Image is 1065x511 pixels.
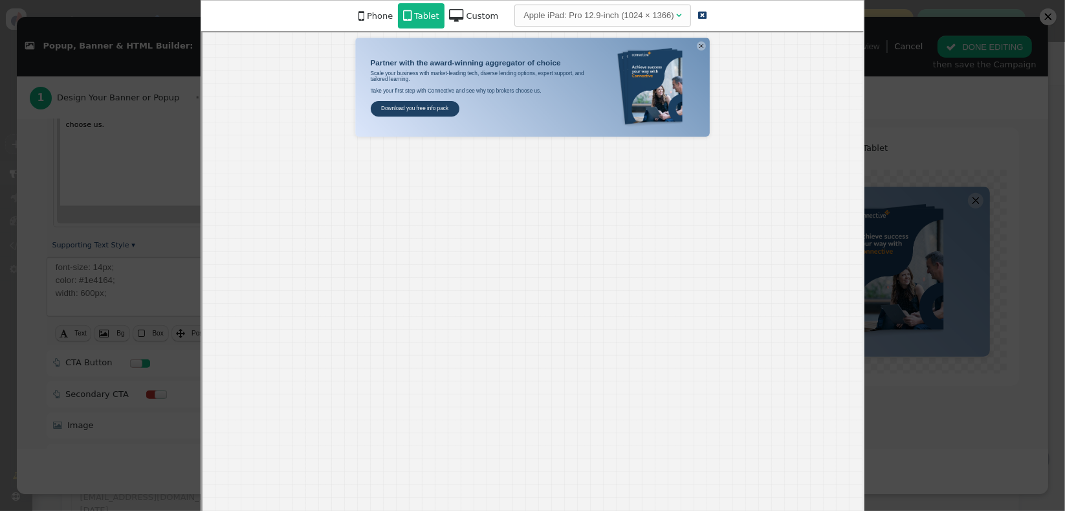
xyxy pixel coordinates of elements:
[353,3,398,28] a:  Phone
[445,3,504,28] a:  Custom
[168,26,358,34] span: Partner with the award-winning aggregator of choice
[403,9,412,23] span: 
[694,5,712,25] a: 
[467,10,499,23] div: Custom
[414,10,439,23] div: Tablet
[523,9,674,22] div: Apple iPad: Pro 12.9-inch (1024 × 1366)
[358,9,364,23] span: 
[168,38,397,62] div: Scale your business with market-leading tech, diverse lending options, expert support, and tailor...
[698,11,707,19] span: 
[367,10,393,23] div: Phone
[449,9,463,23] span: 
[398,3,444,28] a:  Tablet
[168,69,257,84] a: Download you free info pack
[677,11,682,19] span: 
[411,13,500,97] img: Image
